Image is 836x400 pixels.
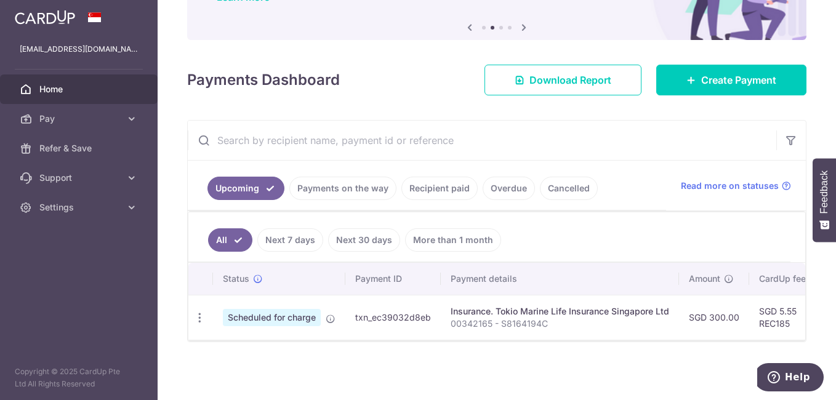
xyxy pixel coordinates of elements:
[483,177,535,200] a: Overdue
[289,177,396,200] a: Payments on the way
[681,180,779,192] span: Read more on statuses
[257,228,323,252] a: Next 7 days
[20,43,138,55] p: [EMAIL_ADDRESS][DOMAIN_NAME]
[701,73,776,87] span: Create Payment
[540,177,598,200] a: Cancelled
[345,263,441,295] th: Payment ID
[679,295,749,340] td: SGD 300.00
[441,263,679,295] th: Payment details
[451,305,669,318] div: Insurance. Tokio Marine Life Insurance Singapore Ltd
[223,273,249,285] span: Status
[39,201,121,214] span: Settings
[39,172,121,184] span: Support
[345,295,441,340] td: txn_ec39032d8eb
[819,170,830,214] span: Feedback
[681,180,791,192] a: Read more on statuses
[15,10,75,25] img: CardUp
[656,65,806,95] a: Create Payment
[208,228,252,252] a: All
[689,273,720,285] span: Amount
[759,273,806,285] span: CardUp fee
[813,158,836,242] button: Feedback - Show survey
[39,113,121,125] span: Pay
[405,228,501,252] a: More than 1 month
[451,318,669,330] p: 00342165 - S8164194C
[484,65,641,95] a: Download Report
[328,228,400,252] a: Next 30 days
[749,295,829,340] td: SGD 5.55 REC185
[757,363,824,394] iframe: Opens a widget where you can find more information
[39,142,121,154] span: Refer & Save
[223,309,321,326] span: Scheduled for charge
[39,83,121,95] span: Home
[207,177,284,200] a: Upcoming
[401,177,478,200] a: Recipient paid
[188,121,776,160] input: Search by recipient name, payment id or reference
[529,73,611,87] span: Download Report
[187,69,340,91] h4: Payments Dashboard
